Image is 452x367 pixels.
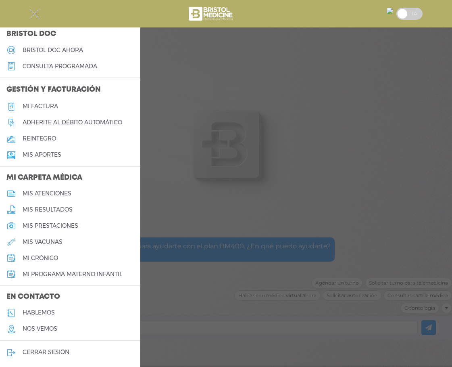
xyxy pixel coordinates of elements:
[23,255,58,262] h5: mi crónico
[23,47,83,54] h5: Bristol doc ahora
[387,8,393,14] img: 30585
[23,349,69,356] h5: cerrar sesión
[23,325,57,332] h5: nos vemos
[23,135,56,142] h5: reintegro
[29,9,40,19] img: Cober_menu-close-white.svg
[23,103,58,110] h5: Mi factura
[23,222,78,229] h5: mis prestaciones
[23,239,62,245] h5: mis vacunas
[23,206,73,213] h5: mis resultados
[23,151,61,158] h5: Mis aportes
[23,309,55,316] h5: hablemos
[23,119,122,126] h5: Adherite al débito automático
[23,190,71,197] h5: mis atenciones
[23,271,122,278] h5: mi programa materno infantil
[23,63,97,70] h5: consulta programada
[187,4,235,23] img: bristol-medicine-blanco.png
